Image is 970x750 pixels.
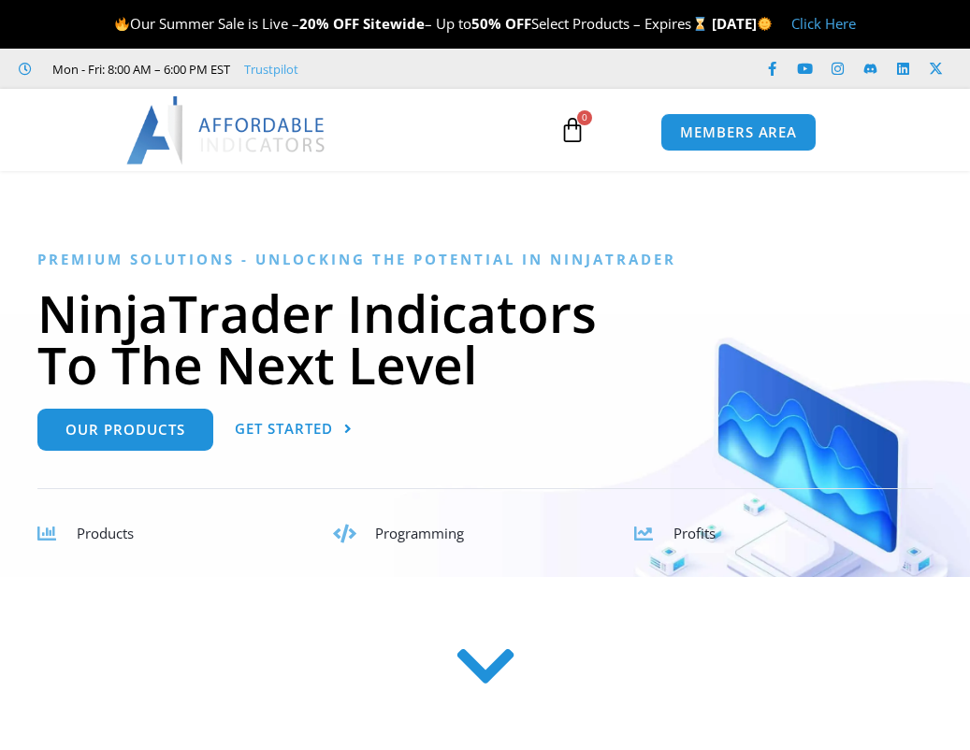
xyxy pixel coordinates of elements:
strong: 20% OFF [299,14,359,33]
img: 🔥 [115,17,129,31]
h1: NinjaTrader Indicators To The Next Level [37,287,933,390]
a: Get Started [235,409,353,451]
span: Our Products [65,423,185,437]
a: Our Products [37,409,213,451]
img: LogoAI | Affordable Indicators – NinjaTrader [126,96,327,164]
h6: Premium Solutions - Unlocking the Potential in NinjaTrader [37,251,933,268]
strong: Sitewide [363,14,425,33]
span: Products [77,524,134,542]
img: 🌞 [758,17,772,31]
a: 0 [531,103,614,157]
span: Profits [673,524,716,542]
span: MEMBERS AREA [680,125,797,139]
span: Our Summer Sale is Live – – Up to Select Products – Expires [114,14,711,33]
span: 0 [577,110,592,125]
span: Programming [375,524,464,542]
img: ⌛ [693,17,707,31]
strong: 50% OFF [471,14,531,33]
span: Get Started [235,422,333,436]
a: Trustpilot [244,58,298,80]
span: Mon - Fri: 8:00 AM – 6:00 PM EST [48,58,230,80]
a: Click Here [791,14,856,33]
strong: [DATE] [712,14,773,33]
a: MEMBERS AREA [660,113,817,151]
